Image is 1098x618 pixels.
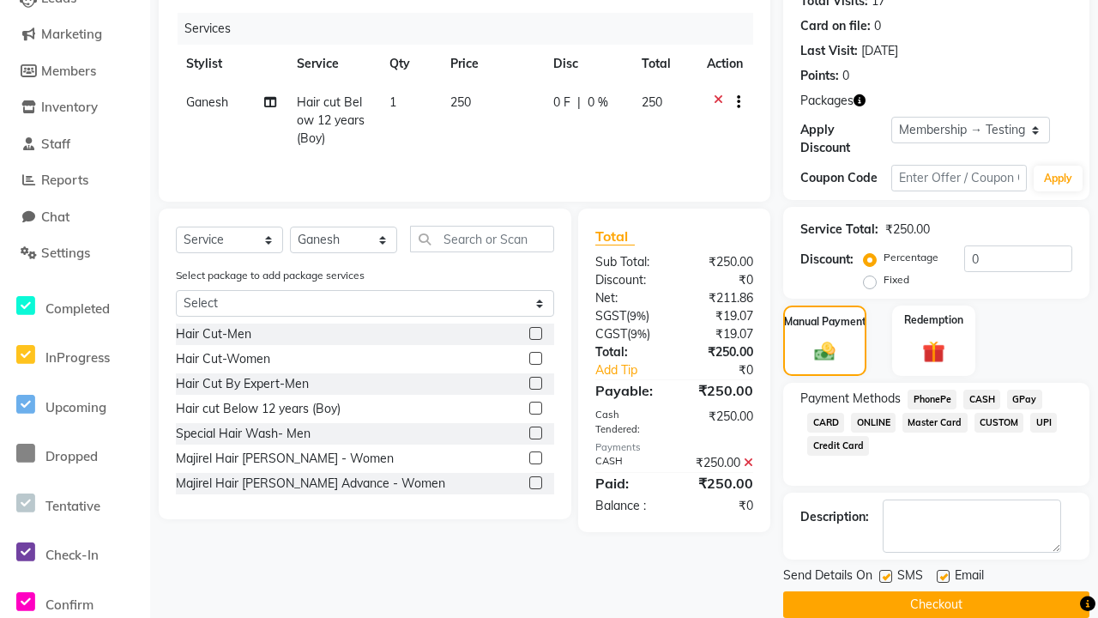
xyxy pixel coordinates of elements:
[851,413,896,433] span: ONLINE
[674,343,766,361] div: ₹250.00
[450,94,471,110] span: 250
[588,94,608,112] span: 0 %
[582,289,674,307] div: Net:
[800,221,878,239] div: Service Total:
[379,45,440,83] th: Qty
[800,169,891,187] div: Coupon Code
[783,566,872,588] span: Send Details On
[45,300,110,317] span: Completed
[885,221,930,239] div: ₹250.00
[800,67,839,85] div: Points:
[697,45,753,83] th: Action
[631,45,697,83] th: Total
[45,399,106,415] span: Upcoming
[800,42,858,60] div: Last Visit:
[45,498,100,514] span: Tentative
[45,448,98,464] span: Dropped
[904,312,963,328] label: Redemption
[176,450,394,468] div: Majirel Hair [PERSON_NAME] - Women
[642,94,662,110] span: 250
[582,361,690,379] a: Add Tip
[176,400,341,418] div: Hair cut Below 12 years (Boy)
[4,208,146,227] a: Chat
[410,226,554,252] input: Search or Scan
[41,99,98,115] span: Inventory
[884,250,938,265] label: Percentage
[800,121,891,157] div: Apply Discount
[874,17,881,35] div: 0
[897,566,923,588] span: SMS
[176,475,445,493] div: Majirel Hair [PERSON_NAME] Advance - Women
[45,597,94,613] span: Confirm
[582,325,674,343] div: ( )
[808,340,842,364] img: _cash.svg
[800,251,854,269] div: Discount:
[800,508,869,526] div: Description:
[582,380,674,401] div: Payable:
[176,425,311,443] div: Special Hair Wash- Men
[674,454,766,472] div: ₹250.00
[902,413,968,433] span: Master Card
[4,135,146,154] a: Staff
[595,308,626,324] span: SGST
[674,380,766,401] div: ₹250.00
[176,350,270,368] div: Hair Cut-Women
[41,136,70,152] span: Staff
[4,244,146,264] a: Settings
[543,45,630,83] th: Disc
[41,245,90,261] span: Settings
[595,227,635,245] span: Total
[41,172,88,188] span: Reports
[800,92,854,110] span: Packages
[595,326,627,342] span: CGST
[41,63,96,79] span: Members
[674,408,766,437] div: ₹250.00
[800,390,901,408] span: Payment Methods
[582,473,674,494] div: Paid:
[891,165,1027,191] input: Enter Offer / Coupon Code
[41,26,102,42] span: Marketing
[974,413,1024,433] span: CUSTOM
[674,325,766,343] div: ₹19.07
[45,349,110,366] span: InProgress
[784,314,866,330] label: Manual Payment
[4,62,146,82] a: Members
[955,566,984,588] span: Email
[389,94,396,110] span: 1
[674,271,766,289] div: ₹0
[1007,390,1042,409] span: GPay
[176,375,309,393] div: Hair Cut By Expert-Men
[287,45,378,83] th: Service
[800,17,871,35] div: Card on file:
[582,307,674,325] div: ( )
[783,591,1089,618] button: Checkout
[963,390,1000,409] span: CASH
[553,94,570,112] span: 0 F
[674,253,766,271] div: ₹250.00
[45,547,99,563] span: Check-In
[884,272,909,288] label: Fixed
[440,45,544,83] th: Price
[908,390,956,409] span: PhonePe
[582,253,674,271] div: Sub Total:
[1030,413,1057,433] span: UPI
[4,98,146,118] a: Inventory
[674,307,766,325] div: ₹19.07
[176,268,365,283] label: Select package to add package services
[807,413,844,433] span: CARD
[4,25,146,45] a: Marketing
[582,454,674,472] div: CASH
[297,94,365,146] span: Hair cut Below 12 years (Boy)
[186,94,228,110] span: Ganesh
[582,408,674,437] div: Cash Tendered:
[842,67,849,85] div: 0
[176,45,287,83] th: Stylist
[915,338,951,366] img: _gift.svg
[41,209,69,225] span: Chat
[595,440,754,455] div: Payments
[582,343,674,361] div: Total:
[582,497,674,515] div: Balance :
[582,271,674,289] div: Discount:
[630,309,646,323] span: 9%
[674,289,766,307] div: ₹211.86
